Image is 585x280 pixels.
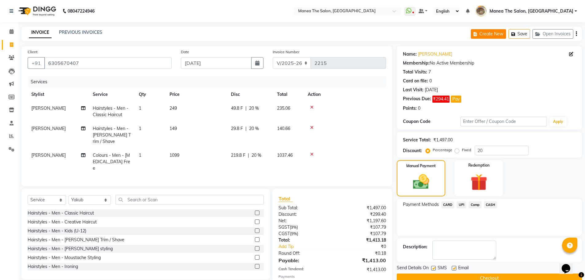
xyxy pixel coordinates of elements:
[403,201,439,208] span: Payment Methods
[403,137,431,143] div: Service Total:
[28,210,94,216] div: Hairstyles - Men - Classic Haircut
[428,69,431,75] div: 7
[429,78,432,84] div: 0
[408,172,434,191] img: _cash.svg
[406,163,436,169] label: Manual Payment
[28,254,101,261] div: Hairstyles - Men - Moustache Styling
[28,237,124,243] div: Hairstyles - Men - [PERSON_NAME] Trim / Shave
[279,274,386,279] div: Payments
[279,195,293,202] span: Total
[31,126,66,131] span: [PERSON_NAME]
[403,96,431,103] div: Previous Due:
[135,88,166,101] th: Qty
[462,147,471,153] label: Fixed
[28,219,97,225] div: Hairstyles - Men - Creative Haircut
[549,117,567,126] button: Apply
[425,87,438,93] div: [DATE]
[458,265,469,272] span: Email
[28,228,86,234] div: Hairstyles - Men - Kids (U-12)
[332,250,391,257] div: ₹0.18
[170,126,177,131] span: 149
[93,126,131,144] span: Hairstyles - Men - [PERSON_NAME] Trim / Shave
[332,237,391,243] div: ₹1,413.18
[227,88,273,101] th: Disc
[274,250,332,257] div: Round Off:
[559,255,579,274] iframe: chat widget
[274,231,332,237] div: ( )
[304,88,386,101] th: Action
[279,224,290,230] span: SGST
[59,30,102,35] a: PREVIOUS INVOICES
[403,118,461,125] div: Coupon Code
[245,125,247,132] span: |
[465,172,493,193] img: _gift.svg
[44,57,172,69] input: Search by Name/Mobile/Email/Code
[245,105,247,112] span: |
[29,27,52,38] a: INVOICE
[403,105,417,112] div: Points:
[438,265,447,272] span: SMS
[403,51,417,57] div: Name:
[89,88,135,101] th: Service
[468,163,489,168] label: Redemption
[139,105,141,111] span: 1
[433,147,452,153] label: Percentage
[248,152,249,159] span: |
[332,211,391,218] div: ₹299.40
[342,243,391,250] div: ₹0
[31,105,66,111] span: [PERSON_NAME]
[93,152,130,171] span: Colours - Men - [MEDICAL_DATA] Free
[489,8,573,14] span: Manea The Salon, [GEOGRAPHIC_DATA]
[441,201,454,208] span: CARD
[277,105,290,111] span: 235.06
[252,152,261,159] span: 20 %
[274,224,332,231] div: ( )
[166,88,227,101] th: Price
[291,225,297,230] span: 9%
[16,2,58,20] img: logo
[432,96,450,103] span: ₹294.41
[249,105,259,112] span: 20 %
[469,201,482,208] span: Comp
[332,257,391,264] div: ₹1,413.00
[274,205,332,211] div: Sub Total:
[476,6,486,16] img: Manea The Salon, Kanuru
[68,2,95,20] b: 08047224946
[509,29,530,39] button: Save
[433,137,453,143] div: ₹1,497.00
[277,126,290,131] span: 140.66
[28,57,45,69] button: +91
[403,69,427,75] div: Total Visits:
[274,237,332,243] div: Total:
[139,126,141,131] span: 1
[332,266,391,273] div: ₹1,413.00
[274,257,332,264] div: Payable:
[28,263,78,270] div: Hairstyles - Men - Ironing
[403,148,422,154] div: Discount:
[115,195,264,204] input: Search or Scan
[291,231,297,236] span: 9%
[93,105,128,117] span: Hairstyles - Men - Classic Haircut
[403,78,428,84] div: Card on file:
[403,244,427,250] div: Description:
[418,51,452,57] a: [PERSON_NAME]
[28,76,391,88] div: Services
[181,49,189,55] label: Date
[249,125,259,132] span: 20 %
[471,29,506,39] button: Create New
[274,266,332,273] div: Cash Tendered:
[274,243,342,250] a: Add Tip
[332,205,391,211] div: ₹1,497.00
[279,231,290,236] span: CGST
[274,211,332,218] div: Discount:
[403,60,576,66] div: No Active Membership
[451,96,461,103] button: Pay
[31,152,66,158] span: [PERSON_NAME]
[139,152,141,158] span: 1
[273,49,299,55] label: Invoice Number
[484,201,497,208] span: CASH
[403,87,423,93] div: Last Visit:
[273,88,304,101] th: Total
[277,152,293,158] span: 1037.46
[397,265,429,272] span: Send Details On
